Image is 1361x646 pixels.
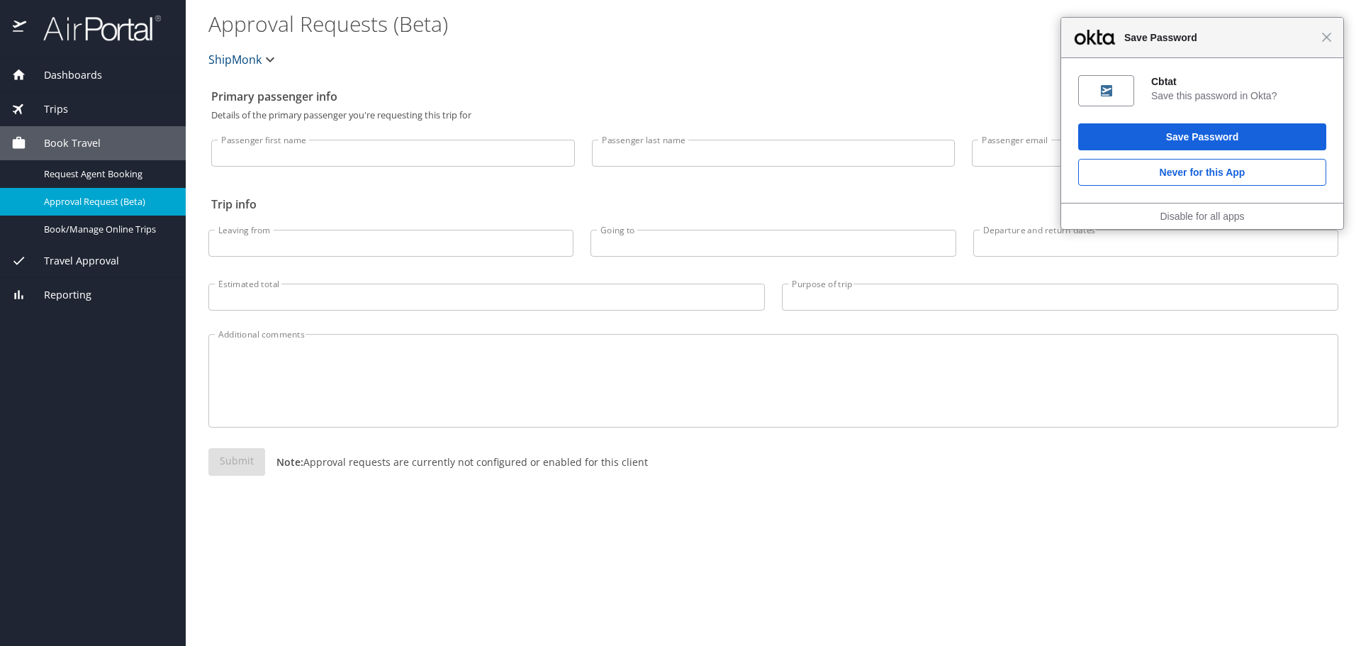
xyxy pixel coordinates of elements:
[211,193,1335,216] h2: Trip info
[1078,123,1326,150] button: Save Password
[44,195,169,208] span: Approval Request (Beta)
[1321,32,1332,43] span: Close
[1248,16,1340,33] p: [PERSON_NAME]
[208,50,262,69] span: ShipMonk
[265,455,648,469] p: Approval requests are currently not configured or enabled for this client
[13,14,28,42] img: icon-airportal.png
[1117,29,1321,46] span: Save Password
[26,287,91,303] span: Reporting
[211,85,1335,108] h2: Primary passenger info
[26,101,68,117] span: Trips
[1225,11,1345,37] button: [PERSON_NAME]
[1151,75,1326,88] div: Cbtat
[26,135,101,151] span: Book Travel
[44,223,169,236] span: Book/Manage Online Trips
[203,45,284,74] button: ShipMonk
[26,67,102,83] span: Dashboards
[276,455,303,469] strong: Note:
[211,111,1335,120] p: Details of the primary passenger you're requesting this trip for
[1151,89,1326,102] div: Save this password in Okta?
[28,14,161,42] img: airportal-logo.png
[1160,211,1244,222] a: Disable for all apps
[208,1,1219,45] h1: Approval Requests (Beta)
[1078,159,1326,186] button: Never for this App
[44,167,169,181] span: Request Agent Booking
[26,253,119,269] span: Travel Approval
[1101,85,1112,96] img: 9IrUADAAAABklEQVQDAMp15y9HRpfFAAAAAElFTkSuQmCC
